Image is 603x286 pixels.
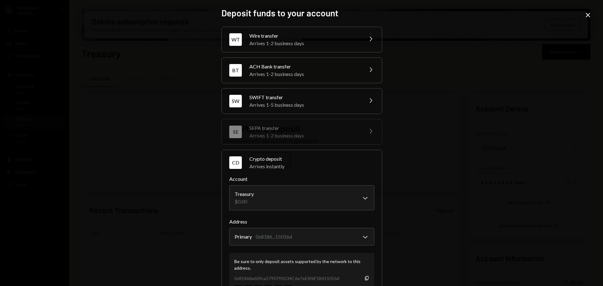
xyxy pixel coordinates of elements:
[249,63,359,70] div: ACH Bank transfer
[222,27,382,52] button: WTWire transferArrives 1-2 business days
[249,32,359,40] div: Wire transfer
[222,119,382,144] button: SESEPA transferArrives 1-2 business days
[249,94,359,101] div: SWIFT transfer
[229,126,242,138] div: SE
[221,7,382,19] h2: Deposit funds to your account
[229,185,374,210] button: Account
[249,101,359,109] div: Arrives 1-5 business days
[249,40,359,47] div: Arrives 1-2 business days
[222,150,382,175] button: CDCrypto depositArrives instantly
[249,132,359,139] div: Arrives 1-2 business days
[256,233,292,240] div: 0x8186...15016d
[234,258,369,271] div: Be sure to only deposit assets supported by the network to this address.
[222,58,382,83] button: BTACH Bank transferArrives 1-2 business days
[229,33,242,46] div: WT
[249,70,359,78] div: Arrives 1-2 business days
[249,163,374,170] div: Arrives instantly
[229,228,374,246] button: Address
[222,89,382,114] button: SWSWIFT transferArrives 1-5 business days
[229,218,374,225] label: Address
[229,175,374,183] label: Account
[249,155,374,163] div: Crypto deposit
[229,64,242,77] div: BT
[249,124,359,132] div: SEPA transfer
[229,95,242,107] div: SW
[234,275,339,282] div: 0x81866e609ca5790795D34C6e7eE8f6F1B415016d
[229,156,242,169] div: CD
